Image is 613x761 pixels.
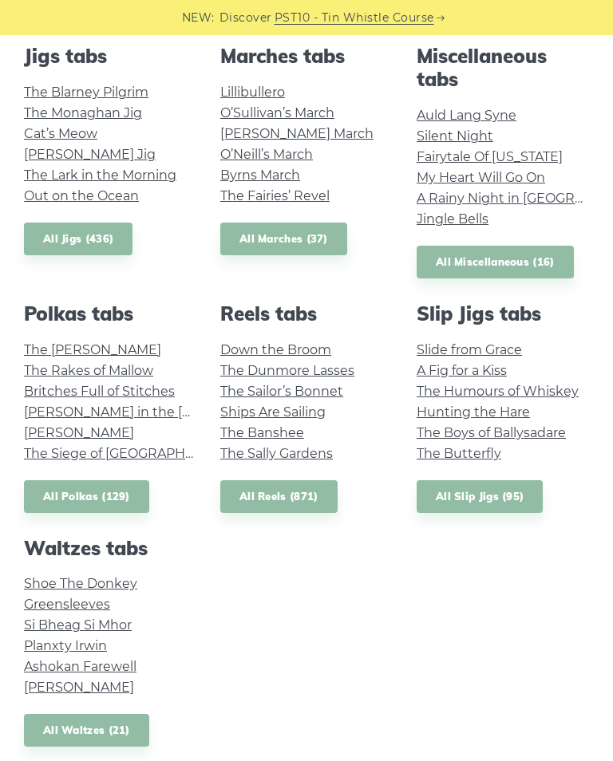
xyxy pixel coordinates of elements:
a: Out on the Ocean [24,188,139,203]
a: The Monaghan Jig [24,105,142,120]
a: PST10 - Tin Whistle Course [275,9,434,27]
a: The Banshee [220,425,304,440]
a: All Marches (37) [220,223,347,255]
a: The Fairies’ Revel [220,188,330,203]
a: The Dunmore Lasses [220,363,354,378]
h2: Waltzes tabs [24,537,196,560]
a: The Siege of [GEOGRAPHIC_DATA] [24,446,243,461]
h2: Polkas tabs [24,302,196,325]
a: All Miscellaneous (16) [417,246,574,278]
a: The Humours of Whiskey [417,384,579,399]
a: O’Sullivan’s March [220,105,334,120]
a: [PERSON_NAME] Jig [24,147,156,162]
a: All Slip Jigs (95) [417,480,543,513]
a: Britches Full of Stitches [24,384,175,399]
span: Discover [219,9,272,27]
a: My Heart Will Go On [417,170,545,185]
a: Slide from Grace [417,342,522,357]
a: The Boys of Ballysadare [417,425,566,440]
a: All Polkas (129) [24,480,149,513]
a: Shoe The Donkey [24,576,137,591]
a: Planxty Irwin [24,638,107,653]
a: Jingle Bells [417,211,488,227]
a: Greensleeves [24,597,110,612]
a: Fairytale Of [US_STATE] [417,149,563,164]
a: The Sailor’s Bonnet [220,384,343,399]
a: All Reels (871) [220,480,338,513]
a: [PERSON_NAME] [24,680,134,695]
a: Ships Are Sailing [220,404,326,420]
a: Hunting the Hare [417,404,530,420]
a: All Waltzes (21) [24,714,149,747]
h2: Jigs tabs [24,45,196,68]
h2: Miscellaneous tabs [417,45,589,91]
h2: Marches tabs [220,45,393,68]
a: [PERSON_NAME] March [220,126,374,141]
a: Silent Night [417,128,493,144]
h2: Slip Jigs tabs [417,302,589,325]
a: All Jigs (436) [24,223,132,255]
a: Ashokan Farewell [24,659,136,674]
a: The Lark in the Morning [24,168,176,183]
a: Si­ Bheag Si­ Mhor [24,617,132,633]
a: Lillibullero [220,85,285,100]
a: The [PERSON_NAME] [24,342,161,357]
a: O’Neill’s March [220,147,313,162]
a: The Sally Gardens [220,446,333,461]
a: Down the Broom [220,342,331,357]
span: NEW: [182,9,215,27]
a: The Rakes of Mallow [24,363,153,378]
a: A Fig for a Kiss [417,363,507,378]
a: [PERSON_NAME] [24,425,134,440]
a: [PERSON_NAME] in the [PERSON_NAME] [24,404,288,420]
a: Auld Lang Syne [417,108,516,123]
a: The Butterfly [417,446,501,461]
a: Cat’s Meow [24,126,97,141]
a: The Blarney Pilgrim [24,85,148,100]
h2: Reels tabs [220,302,393,325]
a: Byrns March [220,168,300,183]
